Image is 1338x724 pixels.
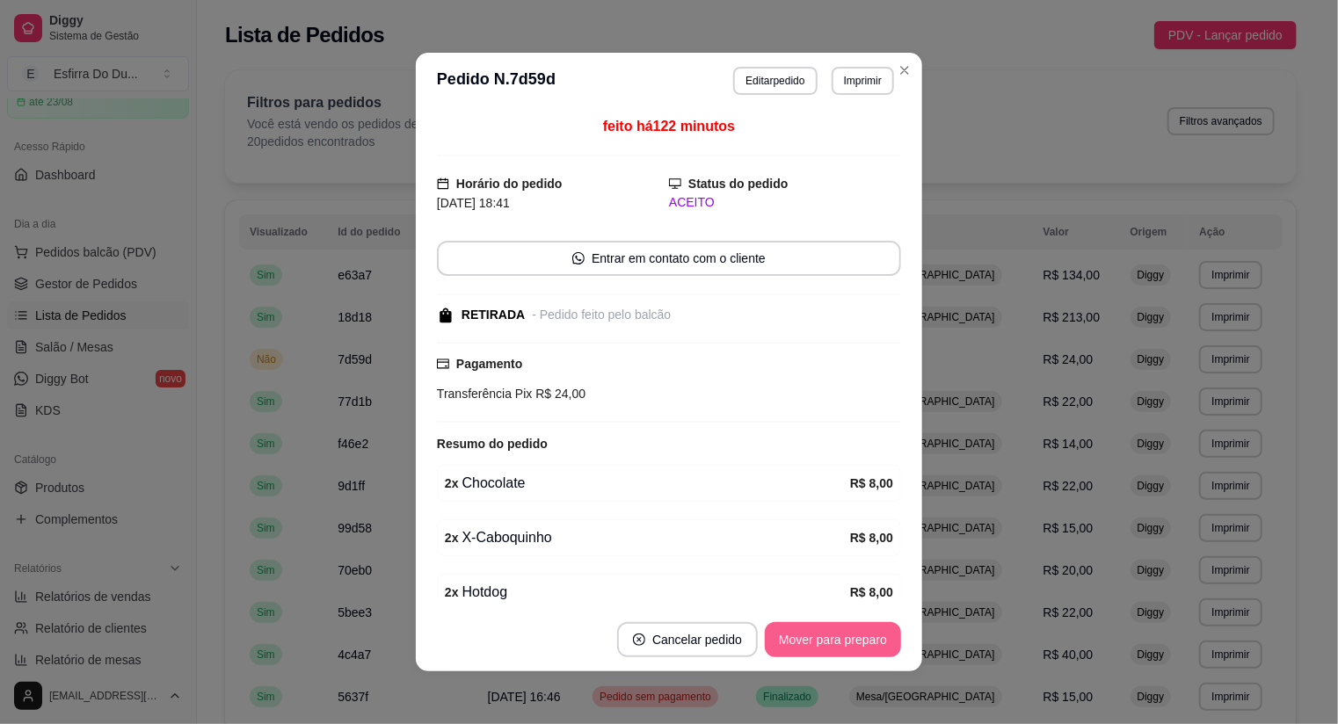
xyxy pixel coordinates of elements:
span: calendar [437,177,449,190]
div: X-Caboquinho [445,527,850,548]
strong: R$ 8,00 [850,476,893,490]
button: Mover para preparo [765,622,901,657]
span: R$ 24,00 [532,387,585,401]
span: Transferência Pix [437,387,532,401]
span: credit-card [437,358,449,370]
strong: Pagamento [456,357,522,371]
strong: Status do pedido [688,177,789,191]
button: close-circleCancelar pedido [617,622,758,657]
strong: Resumo do pedido [437,437,548,451]
strong: 2 x [445,531,459,545]
div: ACEITO [669,193,901,212]
strong: 2 x [445,585,459,599]
div: - Pedido feito pelo balcão [532,306,671,324]
span: feito há 122 minutos [603,119,735,134]
strong: Horário do pedido [456,177,563,191]
button: Imprimir [832,67,894,95]
div: Chocolate [445,473,850,494]
div: Hotdog [445,582,850,603]
h3: Pedido N. 7d59d [437,67,556,95]
strong: R$ 8,00 [850,531,893,545]
button: Editarpedido [733,67,817,95]
span: whats-app [572,252,585,264]
strong: 2 x [445,476,459,490]
div: RETIRADA [462,306,525,324]
span: desktop [669,177,681,190]
button: Close [891,56,919,84]
span: close-circle [633,633,645,646]
button: whats-appEntrar em contato com o cliente [437,241,901,276]
span: [DATE] 18:41 [437,196,510,210]
strong: R$ 8,00 [850,585,893,599]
